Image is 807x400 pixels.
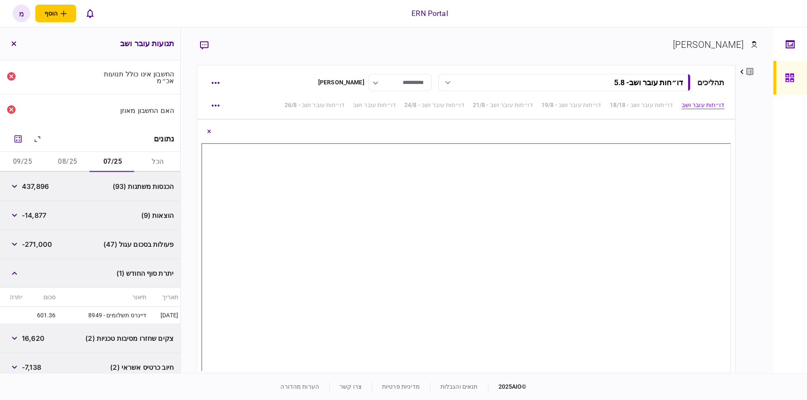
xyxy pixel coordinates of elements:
[340,383,361,390] a: צרו קשר
[22,181,49,191] span: 437,896
[94,71,174,84] div: החשבון אינו כולל תנועות אכ״מ
[541,101,601,110] a: דו״חות עובר ושב - 19/8
[280,383,319,390] a: הערות מהדורה
[682,101,725,110] a: דו״חות עובר ושב
[148,288,180,307] th: תאריך
[382,383,420,390] a: מדיניות פרטיות
[438,74,691,91] button: דו״חות עובר ושב- 5.8
[141,210,174,220] span: הוצאות (9)
[135,152,180,172] button: הכל
[30,131,45,146] button: הרחב\כווץ הכל
[285,101,345,110] a: דו״חות עובר ושב - 26/8
[120,40,174,47] h3: תנועות עובר ושב
[58,288,149,307] th: תיאור
[35,5,76,22] button: פתח תפריט להוספת לקוח
[81,5,99,22] button: פתח רשימת התראות
[22,239,52,249] span: -271,000
[116,268,174,278] span: יתרת סוף החודש (1)
[610,101,673,110] a: דו״חות עובר ושב - 18/18
[85,333,174,343] span: צקים שחזרו מסיבות טכניות (2)
[22,362,41,372] span: -7,138
[473,101,533,110] a: דו״חות עובר ושב - 21/8
[614,78,683,87] div: דו״חות עובר ושב - 5.8
[103,239,174,249] span: פעולות בסכום עגול (47)
[22,210,46,220] span: -14,877
[113,181,174,191] span: הכנסות משתנות (93)
[90,152,135,172] button: 07/25
[673,38,744,52] div: [PERSON_NAME]
[154,135,174,143] div: נתונים
[353,101,396,110] a: דו״חות עובר ושב
[201,124,216,139] button: Close document view button
[22,333,45,343] span: 16,620
[411,8,448,19] div: ERN Portal
[58,307,149,324] td: דיינרס תשלומים - 8949
[13,5,30,22] button: מ
[24,307,58,324] td: 601.36
[94,107,174,114] div: האם החשבון מאוזן
[404,101,464,110] a: דו״חות עובר ושב - 24/8
[440,383,478,390] a: תנאים והגבלות
[148,307,180,324] td: [DATE]
[318,78,364,87] div: [PERSON_NAME]
[488,382,527,391] div: © 2025 AIO
[45,152,90,172] button: 08/25
[11,131,26,146] button: מחשבון
[697,77,725,88] div: תהליכים
[24,288,58,307] th: סכום
[110,362,174,372] span: חיוב כרטיס אשראי (2)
